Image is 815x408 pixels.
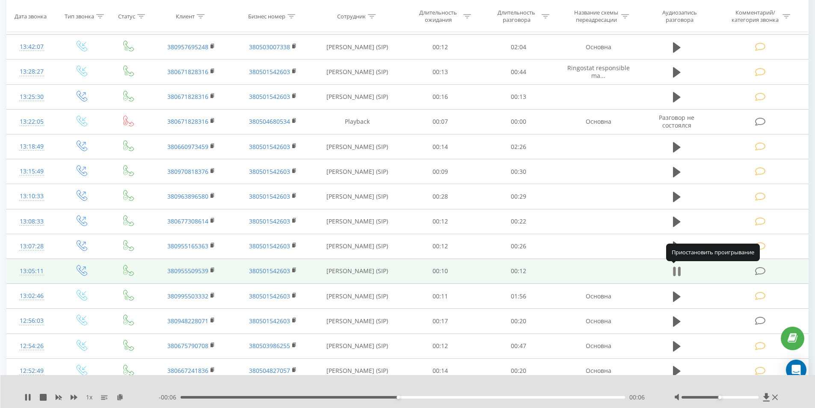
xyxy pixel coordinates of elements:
div: Тип звонка [65,12,94,20]
div: Название схемы переадресации [573,9,619,24]
div: Статус [118,12,135,20]
a: 380501542603 [249,192,290,200]
td: [PERSON_NAME] (SIP) [314,134,401,159]
td: [PERSON_NAME] (SIP) [314,60,401,84]
a: 380995503332 [167,292,208,300]
td: [PERSON_NAME] (SIP) [314,159,401,184]
td: Основна [557,109,639,134]
td: 02:04 [480,35,558,60]
div: 13:18:49 [15,138,48,155]
div: Дата звонка [15,12,47,20]
a: 380671828316 [167,117,208,125]
a: 380501542603 [249,242,290,250]
a: 380675790708 [167,342,208,350]
a: 380501542603 [249,267,290,275]
div: Приостановить проигрывание [666,244,760,261]
a: 380501542603 [249,167,290,176]
span: 00:06 [629,393,645,402]
div: Длительность разговора [494,9,539,24]
td: 00:47 [480,334,558,358]
a: 380501542603 [249,217,290,225]
td: [PERSON_NAME] (SIP) [314,358,401,383]
span: Разговор не состоялся [659,113,694,129]
a: 380501542603 [249,317,290,325]
div: 13:02:46 [15,288,48,304]
div: Сотрудник [337,12,366,20]
div: 13:28:27 [15,63,48,80]
td: [PERSON_NAME] (SIP) [314,334,401,358]
td: [PERSON_NAME] (SIP) [314,309,401,334]
div: Комментарий/категория звонка [730,9,780,24]
div: 12:52:49 [15,363,48,379]
div: 13:22:05 [15,113,48,130]
td: 00:12 [401,35,480,60]
td: [PERSON_NAME] (SIP) [314,284,401,309]
a: 380501542603 [249,143,290,151]
div: 12:56:03 [15,313,48,329]
td: 00:17 [401,309,480,334]
td: Основна [557,284,639,309]
td: 00:26 [480,234,558,259]
td: [PERSON_NAME] (SIP) [314,84,401,109]
td: 00:12 [480,259,558,283]
td: [PERSON_NAME] (SIP) [314,184,401,209]
a: 380957695248 [167,43,208,51]
a: 380501542603 [249,68,290,76]
a: 380503986255 [249,342,290,350]
div: 13:15:49 [15,163,48,180]
a: 380955509539 [167,267,208,275]
div: Accessibility label [397,396,400,399]
div: 13:05:11 [15,263,48,280]
td: 00:13 [480,84,558,109]
td: 00:22 [480,209,558,234]
div: Аудиозапись разговора [652,9,707,24]
td: Playback [314,109,401,134]
a: 380501542603 [249,292,290,300]
td: 02:26 [480,134,558,159]
a: 380503007338 [249,43,290,51]
a: 380504827057 [249,366,290,375]
td: 00:12 [401,334,480,358]
div: Бизнес номер [248,12,285,20]
td: 00:00 [480,109,558,134]
div: Длительность ожидания [415,9,461,24]
td: 00:13 [401,60,480,84]
a: 380671828316 [167,92,208,101]
td: 00:11 [401,284,480,309]
td: Основна [557,35,639,60]
td: 00:44 [480,60,558,84]
span: - 00:06 [159,393,181,402]
td: 00:07 [401,109,480,134]
td: Основна [557,309,639,334]
a: 380501542603 [249,92,290,101]
span: Ringostat responsible ma... [567,64,630,80]
div: 13:25:30 [15,89,48,105]
a: 380667241836 [167,366,208,375]
a: 380677308614 [167,217,208,225]
a: 380660973459 [167,143,208,151]
td: 00:28 [401,184,480,209]
td: 00:12 [401,234,480,259]
td: Основна [557,334,639,358]
td: 00:20 [480,358,558,383]
td: 00:09 [401,159,480,184]
div: 12:54:26 [15,338,48,354]
td: 00:14 [401,358,480,383]
a: 380948228071 [167,317,208,325]
td: 00:10 [401,259,480,283]
div: Accessibility label [718,396,722,399]
a: 380970818376 [167,167,208,176]
div: Open Intercom Messenger [786,360,806,380]
td: [PERSON_NAME] (SIP) [314,35,401,60]
div: 13:10:33 [15,188,48,205]
a: 380504680534 [249,117,290,125]
td: 00:12 [401,209,480,234]
td: 00:16 [401,84,480,109]
td: 00:20 [480,309,558,334]
a: 380963896580 [167,192,208,200]
td: 00:30 [480,159,558,184]
td: [PERSON_NAME] (SIP) [314,234,401,259]
td: Основна [557,358,639,383]
a: 380671828316 [167,68,208,76]
div: 13:08:33 [15,213,48,230]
